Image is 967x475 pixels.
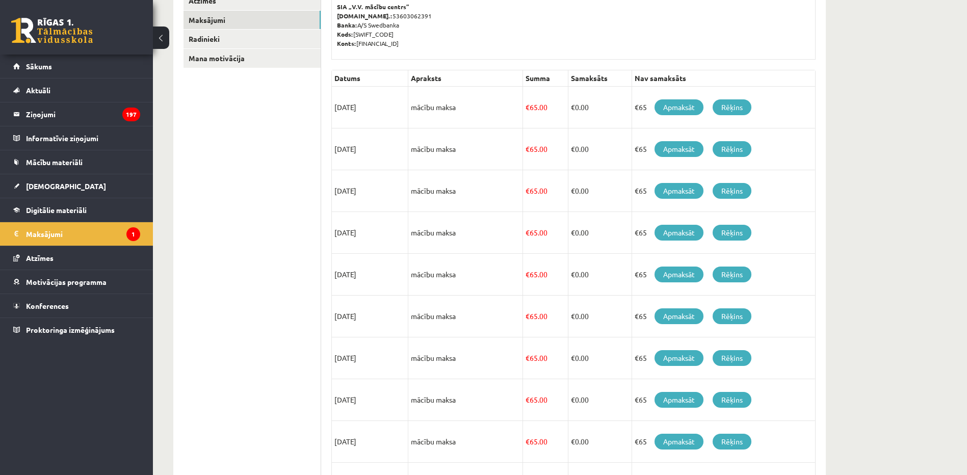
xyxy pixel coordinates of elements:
[13,222,140,246] a: Maksājumi1
[526,311,530,321] span: €
[332,87,408,128] td: [DATE]
[408,170,523,212] td: mācību maksa
[713,141,751,157] a: Rēķins
[571,437,575,446] span: €
[11,18,93,43] a: Rīgas 1. Tālmācības vidusskola
[571,311,575,321] span: €
[713,267,751,282] a: Rēķins
[632,170,815,212] td: €65
[632,296,815,337] td: €65
[332,337,408,379] td: [DATE]
[632,128,815,170] td: €65
[337,30,353,38] b: Kods:
[523,337,568,379] td: 65.00
[332,212,408,254] td: [DATE]
[13,55,140,78] a: Sākums
[523,421,568,463] td: 65.00
[26,102,140,126] legend: Ziņojumi
[332,254,408,296] td: [DATE]
[337,3,410,11] b: SIA „V.V. mācību centrs”
[632,379,815,421] td: €65
[571,353,575,362] span: €
[337,21,357,29] b: Banka:
[26,325,115,334] span: Proktoringa izmēģinājums
[571,395,575,404] span: €
[571,186,575,195] span: €
[332,170,408,212] td: [DATE]
[571,270,575,279] span: €
[526,144,530,153] span: €
[526,228,530,237] span: €
[26,222,140,246] legend: Maksājumi
[13,198,140,222] a: Digitālie materiāli
[655,267,703,282] a: Apmaksāt
[568,421,632,463] td: 0.00
[713,392,751,408] a: Rēķins
[13,102,140,126] a: Ziņojumi197
[568,212,632,254] td: 0.00
[632,212,815,254] td: €65
[523,212,568,254] td: 65.00
[13,270,140,294] a: Motivācijas programma
[408,128,523,170] td: mācību maksa
[408,379,523,421] td: mācību maksa
[523,170,568,212] td: 65.00
[655,350,703,366] a: Apmaksāt
[126,227,140,241] i: 1
[184,11,321,30] a: Maksājumi
[26,277,107,286] span: Motivācijas programma
[568,337,632,379] td: 0.00
[26,62,52,71] span: Sākums
[13,318,140,341] a: Proktoringa izmēģinājums
[184,30,321,48] a: Radinieki
[526,102,530,112] span: €
[408,212,523,254] td: mācību maksa
[568,70,632,87] th: Samaksāts
[13,78,140,102] a: Aktuāli
[632,254,815,296] td: €65
[26,181,106,191] span: [DEMOGRAPHIC_DATA]
[568,128,632,170] td: 0.00
[713,434,751,450] a: Rēķins
[655,308,703,324] a: Apmaksāt
[632,337,815,379] td: €65
[571,144,575,153] span: €
[13,294,140,318] a: Konferences
[523,70,568,87] th: Summa
[523,254,568,296] td: 65.00
[526,437,530,446] span: €
[655,225,703,241] a: Apmaksāt
[568,379,632,421] td: 0.00
[122,108,140,121] i: 197
[408,421,523,463] td: mācību maksa
[332,70,408,87] th: Datums
[526,186,530,195] span: €
[332,421,408,463] td: [DATE]
[13,150,140,174] a: Mācību materiāli
[332,296,408,337] td: [DATE]
[526,353,530,362] span: €
[655,141,703,157] a: Apmaksāt
[655,434,703,450] a: Apmaksāt
[26,86,50,95] span: Aktuāli
[408,296,523,337] td: mācību maksa
[408,70,523,87] th: Apraksts
[184,49,321,68] a: Mana motivācija
[713,225,751,241] a: Rēķins
[523,128,568,170] td: 65.00
[632,87,815,128] td: €65
[655,183,703,199] a: Apmaksāt
[571,102,575,112] span: €
[713,99,751,115] a: Rēķins
[26,301,69,310] span: Konferences
[571,228,575,237] span: €
[408,254,523,296] td: mācību maksa
[632,421,815,463] td: €65
[13,174,140,198] a: [DEMOGRAPHIC_DATA]
[568,254,632,296] td: 0.00
[713,183,751,199] a: Rēķins
[526,395,530,404] span: €
[332,379,408,421] td: [DATE]
[655,99,703,115] a: Apmaksāt
[568,296,632,337] td: 0.00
